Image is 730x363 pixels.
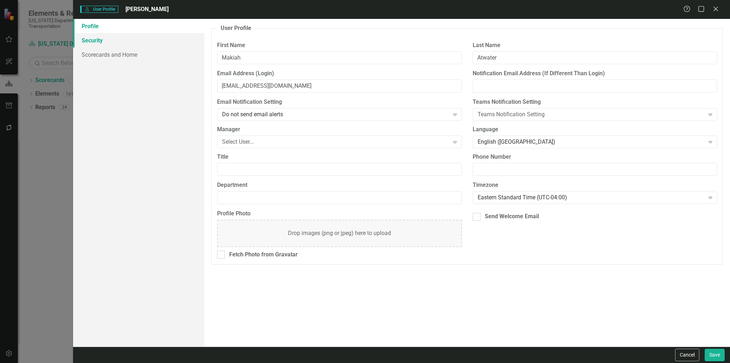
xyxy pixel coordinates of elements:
[705,349,725,361] button: Save
[217,98,462,106] label: Email Notification Setting
[473,181,717,189] label: Timezone
[473,41,717,50] label: Last Name
[217,153,462,161] label: Title
[217,70,462,78] label: Email Address (Login)
[80,6,118,13] span: User Profile
[73,33,205,47] a: Security
[473,70,717,78] label: Notification Email Address (If Different Than Login)
[217,210,462,218] label: Profile Photo
[73,47,205,62] a: Scorecards and Home
[222,138,449,146] div: Select User...
[229,251,298,259] div: Fetch Photo from Gravatar
[217,24,255,32] legend: User Profile
[473,153,717,161] label: Phone Number
[473,126,717,134] label: Language
[125,6,169,12] span: [PERSON_NAME]
[485,213,539,221] div: Send Welcome Email
[73,19,205,33] a: Profile
[217,41,462,50] label: First Name
[478,138,705,146] div: English ([GEOGRAPHIC_DATA])
[288,229,391,237] div: Drop images (png or jpeg) here to upload
[217,181,462,189] label: Department
[473,98,717,106] label: Teams Notification Setting
[478,111,705,119] div: Teams Notification Setting
[222,111,449,119] div: Do not send email alerts
[217,126,462,134] label: Manager
[478,194,705,202] div: Eastern Standard Time (UTC-04:00)
[675,349,699,361] button: Cancel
